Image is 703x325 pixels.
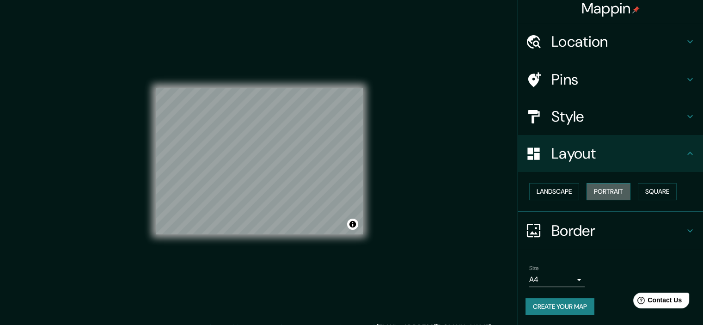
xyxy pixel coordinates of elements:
[551,107,685,126] h4: Style
[518,61,703,98] div: Pins
[551,32,685,51] h4: Location
[526,298,594,315] button: Create your map
[621,289,693,315] iframe: Help widget launcher
[587,183,630,200] button: Portrait
[551,70,685,89] h4: Pins
[551,144,685,163] h4: Layout
[518,23,703,60] div: Location
[551,221,685,240] h4: Border
[347,219,358,230] button: Toggle attribution
[529,183,579,200] button: Landscape
[529,272,585,287] div: A4
[518,135,703,172] div: Layout
[156,88,363,234] canvas: Map
[638,183,677,200] button: Square
[518,98,703,135] div: Style
[529,264,539,272] label: Size
[518,212,703,249] div: Border
[632,6,640,13] img: pin-icon.png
